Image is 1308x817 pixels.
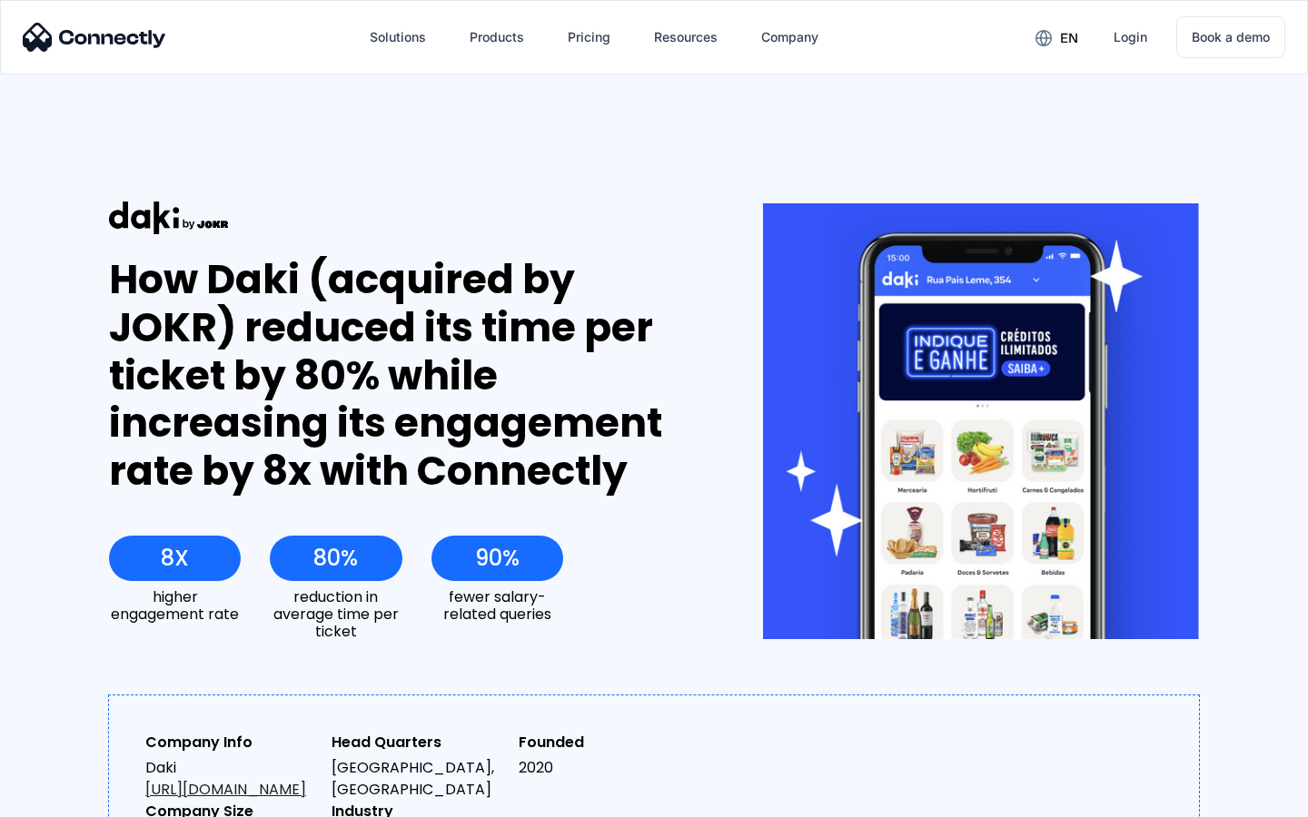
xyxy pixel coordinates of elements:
div: How Daki (acquired by JOKR) reduced its time per ticket by 80% while increasing its engagement ra... [109,256,697,496]
div: 90% [475,546,520,571]
div: higher engagement rate [109,588,241,623]
a: Book a demo [1176,16,1285,58]
div: 2020 [519,757,690,779]
div: Daki [145,757,317,801]
a: Login [1099,15,1162,59]
div: 80% [313,546,358,571]
div: Head Quarters [332,732,503,753]
img: Connectly Logo [23,23,166,52]
div: Pricing [568,25,610,50]
div: Resources [654,25,718,50]
div: en [1021,24,1092,51]
a: [URL][DOMAIN_NAME] [145,779,306,800]
div: 8X [161,546,189,571]
div: Products [455,15,539,59]
div: Resources [639,15,732,59]
div: Products [470,25,524,50]
div: Company Info [145,732,317,753]
div: Solutions [355,15,441,59]
a: Pricing [553,15,625,59]
div: Company [761,25,818,50]
div: [GEOGRAPHIC_DATA], [GEOGRAPHIC_DATA] [332,757,503,801]
div: Login [1114,25,1147,50]
div: Solutions [370,25,426,50]
div: reduction in average time per ticket [270,588,401,641]
aside: Language selected: English [18,785,109,811]
div: en [1060,25,1078,51]
div: Founded [519,732,690,753]
div: fewer salary-related queries [431,588,563,623]
ul: Language list [36,785,109,811]
div: Company [747,15,833,59]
